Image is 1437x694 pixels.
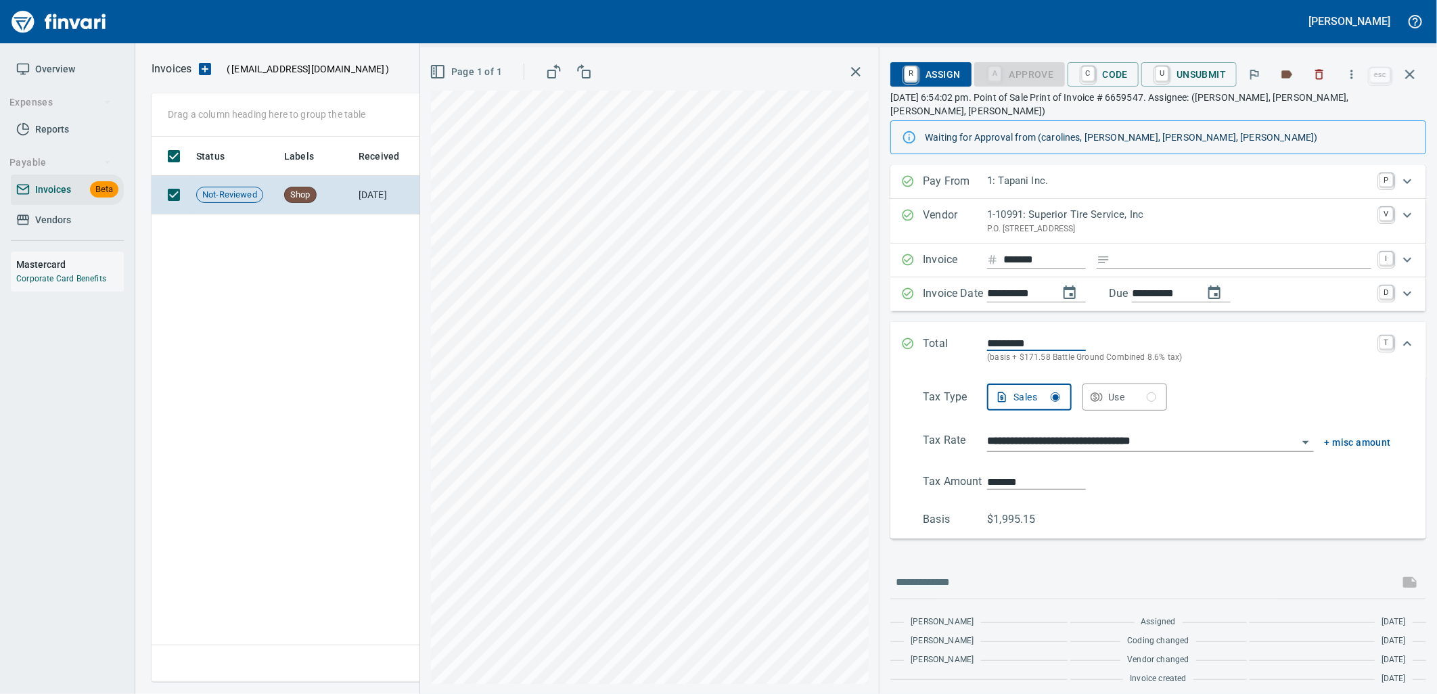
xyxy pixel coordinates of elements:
[4,90,117,115] button: Expenses
[197,189,263,202] span: Not-Reviewed
[1379,336,1393,349] a: T
[1130,672,1187,686] span: Invoice created
[923,432,987,452] p: Tax Rate
[11,54,124,85] a: Overview
[219,62,390,76] p: ( )
[890,378,1426,539] div: Expand
[1013,389,1060,406] div: Sales
[911,616,974,629] span: [PERSON_NAME]
[923,285,987,303] p: Invoice Date
[1379,285,1393,299] a: D
[1379,252,1393,265] a: I
[191,61,219,77] button: Upload an Invoice
[1325,434,1391,451] button: + misc amount
[987,173,1371,189] p: 1: Tapani Inc.
[284,148,314,164] span: Labels
[196,148,225,164] span: Status
[11,175,124,205] a: InvoicesBeta
[1141,616,1176,629] span: Assigned
[923,511,987,528] p: Basis
[987,511,1051,528] p: $1,995.15
[1053,277,1086,309] button: change date
[987,223,1371,236] p: P.O. [STREET_ADDRESS]
[1068,62,1139,87] button: CCode
[1141,62,1237,87] button: UUnsubmit
[4,150,117,175] button: Payable
[353,176,428,214] td: [DATE]
[1239,60,1269,89] button: Flag
[285,189,316,202] span: Shop
[1382,634,1406,648] span: [DATE]
[1394,566,1426,599] span: This records your message into the invoice and notifies anyone mentioned
[1379,173,1393,187] a: P
[974,68,1065,79] div: Coding Required
[1097,253,1110,267] svg: Invoice description
[923,389,987,411] p: Tax Type
[11,114,124,145] a: Reports
[1309,14,1390,28] h5: [PERSON_NAME]
[987,351,1371,365] p: (basis + $171.58 Battle Ground Combined 8.6% tax)
[432,64,502,80] span: Page 1 of 1
[890,277,1426,311] div: Expand
[905,66,917,81] a: R
[987,252,998,268] svg: Invoice number
[8,5,110,38] img: Finvari
[1108,389,1156,406] div: Use
[152,61,191,77] nav: breadcrumb
[890,244,1426,277] div: Expand
[1078,63,1128,86] span: Code
[987,207,1371,223] p: 1-10991: Superior Tire Service, Inc
[1382,653,1406,667] span: [DATE]
[11,205,124,235] a: Vendors
[923,473,987,490] p: Tax Amount
[911,653,974,667] span: [PERSON_NAME]
[1304,60,1334,89] button: Discard
[1127,634,1189,648] span: Coding changed
[923,336,987,365] p: Total
[1198,277,1231,309] button: change due date
[427,60,507,85] button: Page 1 of 1
[9,94,112,111] span: Expenses
[35,61,75,78] span: Overview
[1337,60,1367,89] button: More
[1306,11,1394,32] button: [PERSON_NAME]
[1382,672,1406,686] span: [DATE]
[1109,285,1173,302] p: Due
[987,384,1072,411] button: Sales
[1296,433,1315,452] button: Open
[168,108,366,121] p: Drag a column heading here to group the table
[890,199,1426,244] div: Expand
[152,61,191,77] p: Invoices
[90,182,118,198] span: Beta
[1082,66,1095,81] a: C
[1156,66,1168,81] a: U
[1127,653,1189,667] span: Vendor changed
[230,62,386,76] span: [EMAIL_ADDRESS][DOMAIN_NAME]
[890,91,1426,118] p: [DATE] 6:54:02 pm. Point of Sale Print of Invoice # 6659547. Assignee: ([PERSON_NAME], [PERSON_NA...
[16,274,106,283] a: Corporate Card Benefits
[901,63,960,86] span: Assign
[359,148,399,164] span: Received
[923,173,987,191] p: Pay From
[1152,63,1226,86] span: Unsubmit
[890,62,971,87] button: RAssign
[35,181,71,198] span: Invoices
[9,154,112,171] span: Payable
[1082,384,1167,411] button: Use
[359,148,417,164] span: Received
[1370,68,1390,83] a: esc
[925,125,1415,149] div: Waiting for Approval from (carolines, [PERSON_NAME], [PERSON_NAME], [PERSON_NAME])
[890,322,1426,378] div: Expand
[196,148,242,164] span: Status
[923,252,987,269] p: Invoice
[923,207,987,235] p: Vendor
[284,148,332,164] span: Labels
[890,165,1426,199] div: Expand
[911,634,974,648] span: [PERSON_NAME]
[1379,207,1393,221] a: V
[1272,60,1302,89] button: Labels
[1382,616,1406,629] span: [DATE]
[35,212,71,229] span: Vendors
